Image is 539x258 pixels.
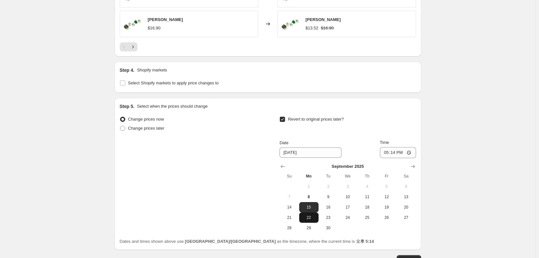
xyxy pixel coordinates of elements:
[280,171,299,181] th: Sunday
[380,140,389,145] span: Time
[282,194,296,199] span: 7
[377,192,396,202] button: Friday September 12 2025
[360,174,374,179] span: Th
[128,126,165,131] span: Change prices later
[123,14,143,34] img: datail_UGP056ERIKOTAKEI_11_80x.jpg
[280,192,299,202] button: Sunday September 7 2025
[399,184,413,189] span: 6
[321,194,335,199] span: 9
[321,205,335,210] span: 16
[306,17,341,22] span: [PERSON_NAME]
[396,181,416,192] button: Saturday September 6 2025
[299,212,319,223] button: Monday September 22 2025
[380,194,394,199] span: 12
[321,225,335,231] span: 30
[302,225,316,231] span: 29
[396,171,416,181] th: Saturday
[338,212,357,223] button: Wednesday September 24 2025
[299,171,319,181] th: Monday
[408,162,417,171] button: Show next month, October 2025
[399,194,413,199] span: 13
[360,205,374,210] span: 18
[128,42,137,51] button: Next
[341,215,355,220] span: 24
[120,103,135,110] h2: Step 5.
[148,17,183,22] span: [PERSON_NAME]
[338,171,357,181] th: Wednesday
[338,192,357,202] button: Wednesday September 10 2025
[319,181,338,192] button: Tuesday September 2 2025
[281,14,300,34] img: datail_UGP056ERIKOTAKEI_11_80x.jpg
[302,174,316,179] span: Mo
[377,171,396,181] th: Friday
[280,202,299,212] button: Sunday September 14 2025
[282,215,296,220] span: 21
[280,212,299,223] button: Sunday September 21 2025
[321,174,335,179] span: Tu
[302,184,316,189] span: 1
[288,117,344,122] span: Revert to original prices later?
[341,174,355,179] span: We
[299,192,319,202] button: Today Monday September 8 2025
[280,140,288,145] span: Date
[319,223,338,233] button: Tuesday September 30 2025
[299,223,319,233] button: Monday September 29 2025
[377,212,396,223] button: Friday September 26 2025
[360,215,374,220] span: 25
[282,225,296,231] span: 28
[282,174,296,179] span: Su
[377,181,396,192] button: Friday September 5 2025
[396,192,416,202] button: Saturday September 13 2025
[380,184,394,189] span: 5
[380,215,394,220] span: 26
[338,202,357,212] button: Wednesday September 17 2025
[120,67,135,73] h2: Step 4.
[321,215,335,220] span: 23
[319,212,338,223] button: Tuesday September 23 2025
[396,212,416,223] button: Saturday September 27 2025
[338,181,357,192] button: Wednesday September 3 2025
[321,26,334,30] span: $16.90
[278,162,287,171] button: Show previous month, August 2025
[282,205,296,210] span: 14
[319,171,338,181] th: Tuesday
[299,202,319,212] button: Monday September 15 2025
[302,205,316,210] span: 15
[137,67,167,73] p: Shopify markets
[360,184,374,189] span: 4
[319,202,338,212] button: Tuesday September 16 2025
[360,194,374,199] span: 11
[299,181,319,192] button: Monday September 1 2025
[319,192,338,202] button: Tuesday September 9 2025
[357,212,377,223] button: Thursday September 25 2025
[302,194,316,199] span: 8
[377,202,396,212] button: Friday September 19 2025
[357,192,377,202] button: Thursday September 11 2025
[399,215,413,220] span: 27
[321,184,335,189] span: 2
[380,174,394,179] span: Fr
[302,215,316,220] span: 22
[341,184,355,189] span: 3
[148,26,161,30] span: $16.90
[128,81,219,85] span: Select Shopify markets to apply price changes to
[396,202,416,212] button: Saturday September 20 2025
[357,202,377,212] button: Thursday September 18 2025
[399,174,413,179] span: Sa
[357,171,377,181] th: Thursday
[341,205,355,210] span: 17
[380,147,416,158] input: 12:00
[185,239,276,244] b: [GEOGRAPHIC_DATA]/[GEOGRAPHIC_DATA]
[280,147,341,158] input: 9/8/2025
[356,239,374,244] b: 오후 5:14
[137,103,208,110] p: Select when the prices should change
[128,117,164,122] span: Change prices now
[306,26,319,30] span: $13.52
[341,194,355,199] span: 10
[120,42,137,51] nav: Pagination
[280,223,299,233] button: Sunday September 28 2025
[399,205,413,210] span: 20
[380,205,394,210] span: 19
[357,181,377,192] button: Thursday September 4 2025
[120,239,374,244] span: Dates and times shown above use as the timezone, where the current time is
